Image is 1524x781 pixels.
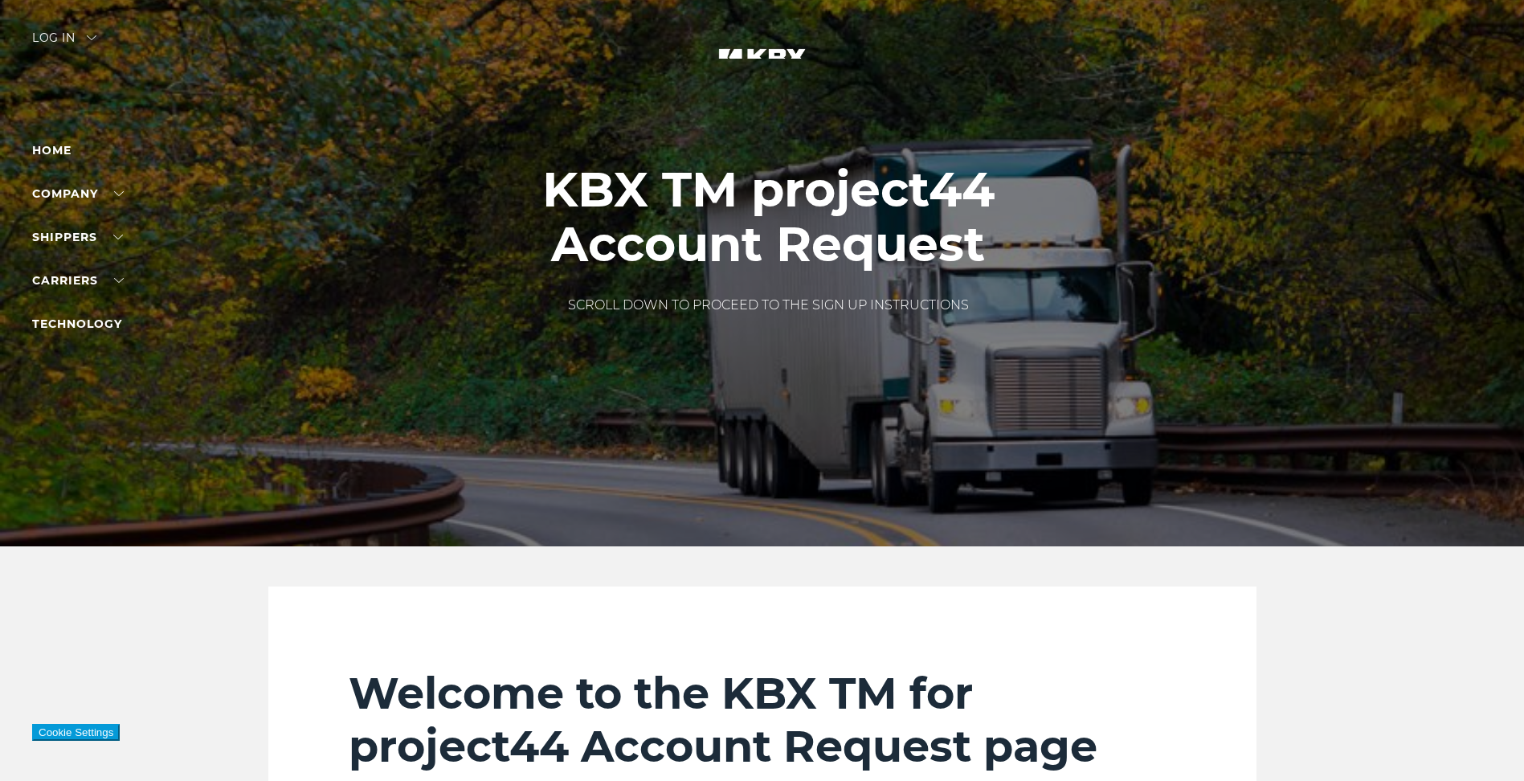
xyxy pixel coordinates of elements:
a: Technology [32,317,122,331]
h1: KBX TM project44 Account Request [542,162,995,272]
h2: Welcome to the KBX TM for project44 Account Request page [349,667,1176,773]
p: SCROLL DOWN TO PROCEED TO THE SIGN UP INSTRUCTIONS [542,296,995,315]
button: Cookie Settings [32,724,120,741]
a: Home [32,143,72,157]
img: arrow [87,35,96,40]
img: kbx logo [702,32,823,103]
a: Carriers [32,273,124,288]
a: SHIPPERS [32,230,123,244]
div: Log in [32,32,96,55]
a: Company [32,186,124,201]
